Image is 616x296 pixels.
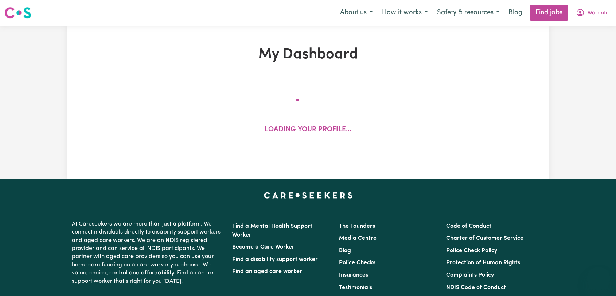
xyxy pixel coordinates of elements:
a: Insurances [339,272,368,278]
iframe: Button to launch messaging window [587,267,610,290]
a: Careseekers home page [264,192,352,198]
a: Charter of Customer Service [446,235,523,241]
p: Loading your profile... [265,125,351,135]
a: Blog [504,5,527,21]
a: Police Checks [339,260,375,266]
a: Code of Conduct [446,223,491,229]
span: Wainikiti [588,9,607,17]
a: Find a Mental Health Support Worker [232,223,312,238]
a: Complaints Policy [446,272,494,278]
h1: My Dashboard [152,46,464,64]
p: At Careseekers we are more than just a platform. We connect individuals directly to disability su... [72,217,223,288]
a: Police Check Policy [446,248,497,254]
button: About us [335,5,377,20]
a: Become a Care Worker [232,244,295,250]
a: Find a disability support worker [232,257,318,262]
a: Blog [339,248,351,254]
a: Find jobs [530,5,568,21]
img: Careseekers logo [4,6,31,19]
a: Protection of Human Rights [446,260,520,266]
button: How it works [377,5,432,20]
button: My Account [571,5,612,20]
a: Media Centre [339,235,377,241]
a: Find an aged care worker [232,269,302,274]
a: The Founders [339,223,375,229]
a: NDIS Code of Conduct [446,285,506,291]
a: Testimonials [339,285,372,291]
a: Careseekers logo [4,4,31,21]
button: Safety & resources [432,5,504,20]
